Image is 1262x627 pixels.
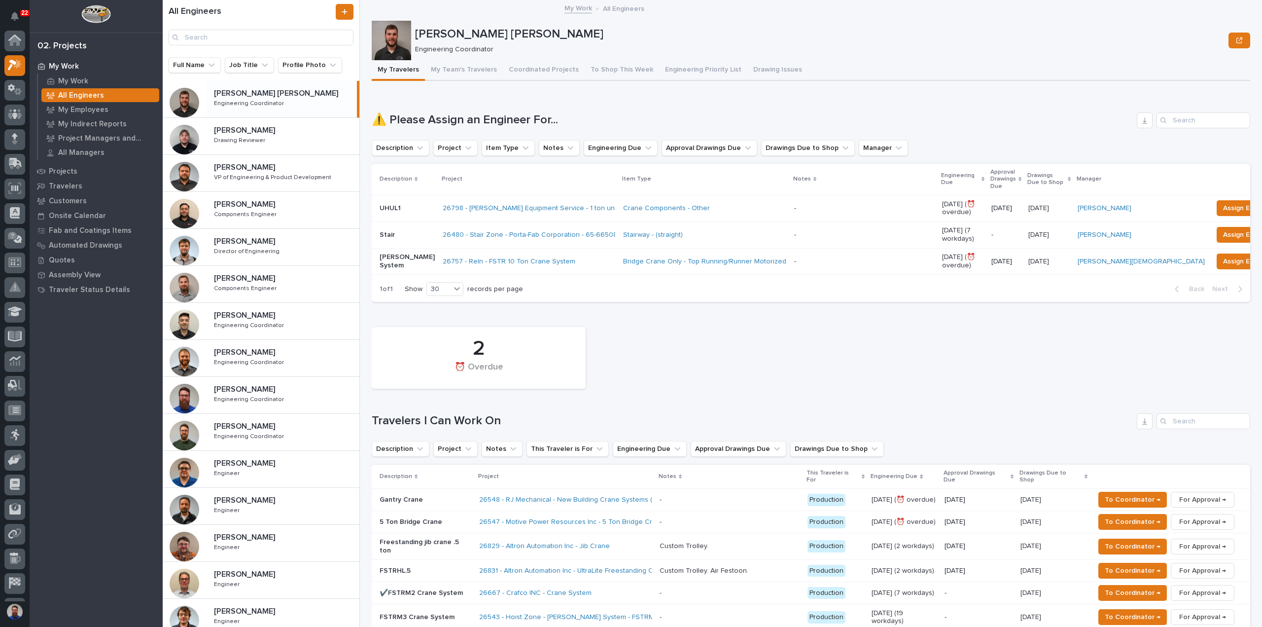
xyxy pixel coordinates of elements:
[1020,516,1043,526] p: [DATE]
[169,57,221,73] button: Full Name
[30,267,163,282] a: Assembly View
[380,538,471,555] p: Freestanding jib crane .5 ton
[214,283,279,292] p: Components Engineer
[945,542,1013,551] p: [DATE]
[1078,258,1205,266] a: [PERSON_NAME][DEMOGRAPHIC_DATA]
[1183,285,1204,294] span: Back
[380,567,471,575] p: FSTRHL.5
[214,579,242,588] p: Engineer
[990,167,1016,192] p: Approval Drawings Due
[807,565,845,577] div: Production
[1027,170,1065,188] p: Drawings Due to Shop
[613,441,687,457] button: Engineering Due
[872,496,937,504] p: [DATE] (⏰ overdue)
[58,106,108,114] p: My Employees
[214,505,242,514] p: Engineer
[584,140,658,156] button: Engineering Due
[38,74,163,88] a: My Work
[1098,563,1167,579] button: To Coordinator →
[49,241,122,250] p: Automated Drawings
[372,414,1133,428] h1: Travelers I Can Work On
[163,414,359,451] a: [PERSON_NAME][PERSON_NAME] Engineering CoordinatorEngineering Coordinator
[163,562,359,599] a: [PERSON_NAME][PERSON_NAME] EngineerEngineer
[38,103,163,116] a: My Employees
[1077,174,1101,184] p: Manager
[163,118,359,155] a: [PERSON_NAME][PERSON_NAME] Drawing ReviewerDrawing Reviewer
[58,120,127,129] p: My Indirect Reports
[859,140,908,156] button: Manager
[405,285,422,294] p: Show
[163,229,359,266] a: [PERSON_NAME][PERSON_NAME] Director of EngineeringDirector of Engineering
[807,611,845,624] div: Production
[941,170,979,188] p: Engineering Due
[427,284,451,295] div: 30
[603,2,644,13] p: All Engineers
[1020,587,1043,597] p: [DATE]
[372,489,1250,511] tr: Gantry Crane26548 - RJ Mechanical - New Building Crane Systems (Phase 3) - Production[DATE] (⏰ ov...
[425,60,503,81] button: My Team's Travelers
[806,468,859,486] p: This Traveler is For
[58,77,88,86] p: My Work
[564,2,592,13] a: My Work
[1179,611,1226,623] span: For Approval →
[30,193,163,208] a: Customers
[482,441,523,457] button: Notes
[1179,565,1226,577] span: For Approval →
[388,362,569,383] div: ⏰ Overdue
[623,231,683,239] a: Stairway - (straight)
[49,271,101,280] p: Assembly View
[807,540,845,553] div: Production
[214,209,279,218] p: Components Engineer
[22,9,28,16] p: 22
[479,613,705,622] a: 26543 - Hoist Zone - [PERSON_NAME] System - FSTRM3 Crane System
[372,113,1133,127] h1: ⚠️ Please Assign an Engineer For...
[1212,285,1234,294] span: Next
[807,516,845,528] div: Production
[660,613,662,622] div: -
[945,567,1013,575] p: [DATE]
[659,471,676,482] p: Notes
[482,140,535,156] button: Item Type
[372,60,425,81] button: My Travelers
[380,231,435,239] p: Stair
[81,5,110,23] img: Workspace Logo
[415,27,1225,41] p: [PERSON_NAME] [PERSON_NAME]
[214,568,277,579] p: [PERSON_NAME]
[49,256,75,265] p: Quotes
[278,57,342,73] button: Profile Photo
[169,30,353,45] input: Search
[539,140,580,156] button: Notes
[214,494,277,505] p: [PERSON_NAME]
[214,235,277,246] p: [PERSON_NAME]
[1028,256,1051,266] p: [DATE]
[1171,492,1234,508] button: For Approval →
[38,146,163,159] a: All Managers
[1098,609,1167,625] button: To Coordinator →
[380,518,471,526] p: 5 Ton Bridge Crane
[1171,539,1234,554] button: For Approval →
[1171,585,1234,601] button: For Approval →
[415,45,1221,54] p: Engineering Coordinator
[1020,611,1043,622] p: [DATE]
[214,531,277,542] p: [PERSON_NAME]
[442,174,462,184] p: Project
[1157,112,1250,128] input: Search
[945,496,1013,504] p: [DATE]
[1098,492,1167,508] button: To Coordinator →
[1167,285,1208,294] button: Back
[214,357,286,366] p: Engineering Coordinator
[372,140,429,156] button: Description
[942,226,983,243] p: [DATE] (7 workdays)
[58,134,155,143] p: Project Managers and Engineers
[372,441,429,457] button: Description
[214,309,277,320] p: [PERSON_NAME]
[945,613,1013,622] p: -
[372,511,1250,533] tr: 5 Ton Bridge Crane26547 - Motive Power Resources Inc - 5 Ton Bridge Crane - Production[DATE] (⏰ o...
[1020,565,1043,575] p: [DATE]
[30,238,163,253] a: Automated Drawings
[372,560,1250,582] tr: FSTRHL.526831 - Altron Automation Inc - UltraLite Freestanding Crane Custom Trolley. Air Festoon....
[659,60,747,81] button: Engineering Priority List
[214,161,277,172] p: [PERSON_NAME]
